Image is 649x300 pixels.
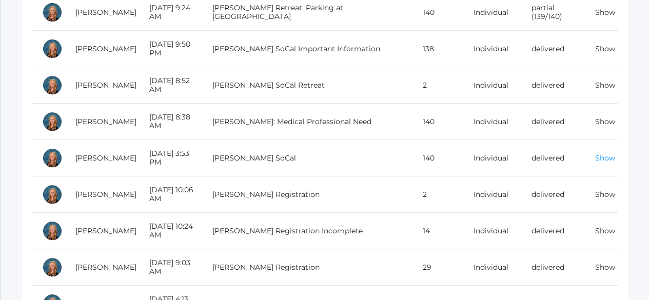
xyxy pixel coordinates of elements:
a: [PERSON_NAME] [75,81,136,90]
td: 14 [412,213,463,249]
td: [PERSON_NAME]: Medical Professional Need [202,104,412,140]
td: [DATE] 3:53 PM [139,140,202,176]
td: [DATE] 9:50 PM [139,31,202,67]
a: [PERSON_NAME] [75,226,136,235]
td: Individual [463,213,521,249]
a: Show [595,226,615,235]
td: delivered [521,213,585,249]
td: delivered [521,31,585,67]
td: [DATE] 8:52 AM [139,67,202,104]
a: Show [595,81,615,90]
div: Nicole Canty [42,221,63,241]
td: 2 [412,176,463,213]
a: [PERSON_NAME] [75,117,136,126]
a: Show [595,117,615,126]
td: delivered [521,67,585,104]
td: [DATE] 10:24 AM [139,213,202,249]
a: Show [595,44,615,53]
td: [DATE] 10:06 AM [139,176,202,213]
div: Nicole Canty [42,184,63,205]
td: Individual [463,104,521,140]
div: Nicole Canty [42,257,63,277]
td: [PERSON_NAME] Registration Incomplete [202,213,412,249]
td: Individual [463,249,521,286]
td: 140 [412,140,463,176]
td: [DATE] 8:38 AM [139,104,202,140]
td: [PERSON_NAME] SoCal [202,140,412,176]
div: Nicole Canty [42,2,63,23]
td: 138 [412,31,463,67]
td: [DATE] 9:03 AM [139,249,202,286]
div: Nicole Canty [42,38,63,59]
td: Individual [463,31,521,67]
td: [PERSON_NAME] Registration [202,249,412,286]
div: Nicole Canty [42,111,63,132]
td: [PERSON_NAME] SoCal Important Information [202,31,412,67]
td: 140 [412,104,463,140]
td: delivered [521,104,585,140]
td: 29 [412,249,463,286]
a: [PERSON_NAME] [75,153,136,163]
td: 2 [412,67,463,104]
a: [PERSON_NAME] [75,8,136,17]
td: Individual [463,176,521,213]
a: [PERSON_NAME] [75,44,136,53]
div: Nicole Canty [42,75,63,95]
td: Individual [463,140,521,176]
td: [PERSON_NAME] SoCal Retreat [202,67,412,104]
a: Show [595,263,615,272]
a: [PERSON_NAME] [75,190,136,199]
div: Nicole Canty [42,148,63,168]
a: [PERSON_NAME] [75,263,136,272]
a: Show [595,153,615,163]
td: delivered [521,140,585,176]
td: delivered [521,176,585,213]
td: Individual [463,67,521,104]
td: [PERSON_NAME] Registration [202,176,412,213]
td: delivered [521,249,585,286]
a: Show [595,8,615,17]
a: Show [595,190,615,199]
